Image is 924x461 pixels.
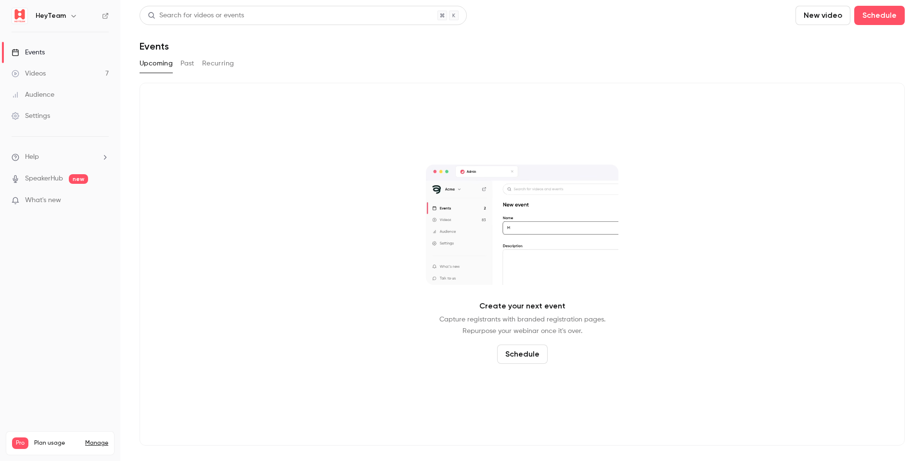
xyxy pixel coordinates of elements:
div: Videos [12,69,46,78]
div: Settings [12,111,50,121]
button: New video [796,6,850,25]
button: Schedule [854,6,905,25]
button: Recurring [202,56,234,71]
p: Capture registrants with branded registration pages. Repurpose your webinar once it's over. [439,314,605,337]
span: What's new [25,195,61,205]
span: Help [25,152,39,162]
h6: HeyTeam [36,11,66,21]
a: Manage [85,439,108,447]
img: HeyTeam [12,8,27,24]
li: help-dropdown-opener [12,152,109,162]
span: Plan usage [34,439,79,447]
div: Search for videos or events [148,11,244,21]
div: Events [12,48,45,57]
span: new [69,174,88,184]
div: Audience [12,90,54,100]
a: SpeakerHub [25,174,63,184]
p: Create your next event [479,300,565,312]
span: Pro [12,437,28,449]
button: Upcoming [140,56,173,71]
button: Schedule [497,345,548,364]
button: Past [180,56,194,71]
h1: Events [140,40,169,52]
